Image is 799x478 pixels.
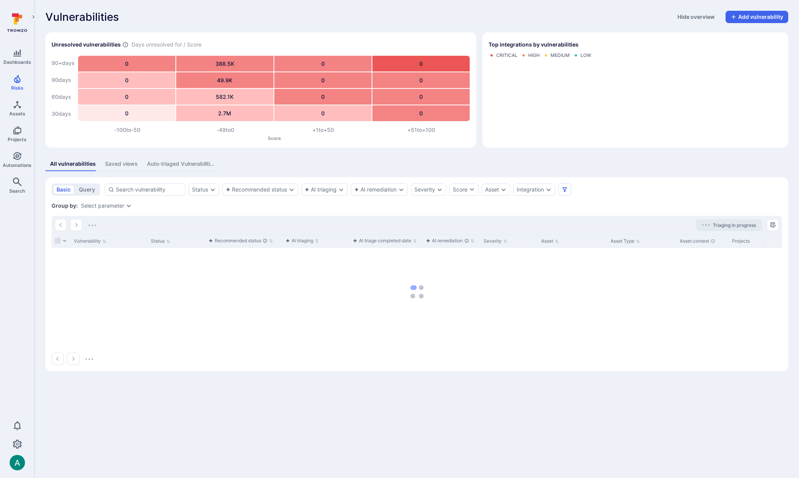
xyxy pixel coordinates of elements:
[274,56,372,72] div: 0
[55,219,67,231] button: Go to the previous page
[85,358,93,360] img: Loading...
[226,187,287,193] button: Recommended status
[10,455,25,470] img: ACg8ocLSa5mPYBaXNx3eFu_EmspyJX0laNWN7cXOFirfQ7srZveEpg=s96-c
[78,126,176,134] div: -100 to -50
[274,89,372,105] div: 0
[550,52,570,58] div: Medium
[88,225,96,226] img: Loading...
[545,187,552,193] button: Expand dropdown
[274,126,372,134] div: +1 to +50
[53,185,74,194] button: basic
[132,41,202,49] span: Days unresolved for / Score
[354,187,397,193] button: AI remediation
[611,238,640,244] button: Sort by Asset Type
[528,52,540,58] div: High
[192,187,208,193] button: Status
[78,89,175,105] div: 0
[67,353,79,365] button: Go to the next page
[541,238,559,244] button: Sort by Asset
[81,203,124,209] button: Select parameter
[176,89,274,105] div: 582.1K
[52,353,64,365] button: Go to the previous page
[210,187,216,193] button: Expand dropdown
[52,106,75,122] div: 30 days
[3,59,31,65] span: Dashboards
[31,14,36,20] i: Expand navigation menu
[122,41,128,49] span: Number of vulnerabilities in status ‘Open’ ‘Triaged’ and ‘In process’ divided by score and scanne...
[81,203,132,209] div: grouping parameters
[500,187,507,193] button: Expand dropdown
[449,183,479,196] button: Score
[274,105,372,121] div: 0
[398,187,404,193] button: Expand dropdown
[9,111,25,117] span: Assets
[105,160,138,168] div: Saved views
[702,224,710,226] img: Loading...
[580,52,591,58] div: Low
[78,72,175,88] div: 0
[176,126,274,134] div: -49 to 0
[52,72,75,88] div: 90 days
[52,89,75,105] div: 60 days
[285,238,319,244] button: Sort by function(){return k.createElement(pN.A,{direction:"row",alignItems:"center",gap:4},k.crea...
[414,187,435,193] button: Severity
[353,238,417,244] button: Sort by function(){return k.createElement(pN.A,{direction:"row",alignItems:"center",gap:4},k.crea...
[55,238,61,244] span: Select all rows
[437,187,443,193] button: Expand dropdown
[713,222,756,228] span: Triaging in progress
[372,126,470,134] div: +51 to +100
[485,187,499,193] div: Asset
[78,105,175,121] div: 0
[70,219,82,231] button: Go to the next page
[372,72,470,88] div: 0
[29,12,38,22] button: Expand navigation menu
[75,185,98,194] button: query
[489,41,579,48] span: Top integrations by vulnerabilities
[517,187,544,193] div: Integration
[45,11,119,23] span: Vulnerabilities
[9,188,25,194] span: Search
[711,239,715,243] div: Automatically discovered context associated with the asset
[52,41,121,48] h2: Unresolved vulnerabilities
[151,238,170,244] button: Sort by Status
[767,219,779,231] button: Manage columns
[74,238,107,244] button: Sort by Vulnerability
[338,187,344,193] button: Expand dropdown
[496,52,517,58] div: Critical
[176,105,274,121] div: 2.7M
[126,203,132,209] button: Expand dropdown
[176,72,274,88] div: 49.9K
[372,105,470,121] div: 0
[680,238,726,245] div: Asset context
[289,187,295,193] button: Expand dropdown
[78,56,175,72] div: 0
[482,32,788,148] div: Top integrations by vulnerabilities
[52,55,75,71] div: 90+ days
[372,89,470,105] div: 0
[50,160,96,168] div: All vulnerabilities
[426,238,475,244] button: Sort by function(){return k.createElement(pN.A,{direction:"row",alignItems:"center",gap:4},k.crea...
[116,186,182,193] input: Search vulnerability
[209,238,273,244] button: Sort by function(){return k.createElement(pN.A,{direction:"row",alignItems:"center",gap:4},k.crea...
[11,85,23,91] span: Risks
[372,56,470,72] div: 0
[209,237,267,245] div: Recommended status
[274,72,372,88] div: 0
[726,11,788,23] button: Add vulnerability
[484,238,507,244] button: Sort by Severity
[45,157,788,171] div: assets tabs
[10,455,25,470] div: Arjan Dehar
[176,56,274,72] div: 388.5K
[453,186,467,193] div: Score
[426,237,469,245] div: AI remediation
[78,135,470,141] p: Score
[52,202,78,210] span: Group by:
[305,187,337,193] button: AI triaging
